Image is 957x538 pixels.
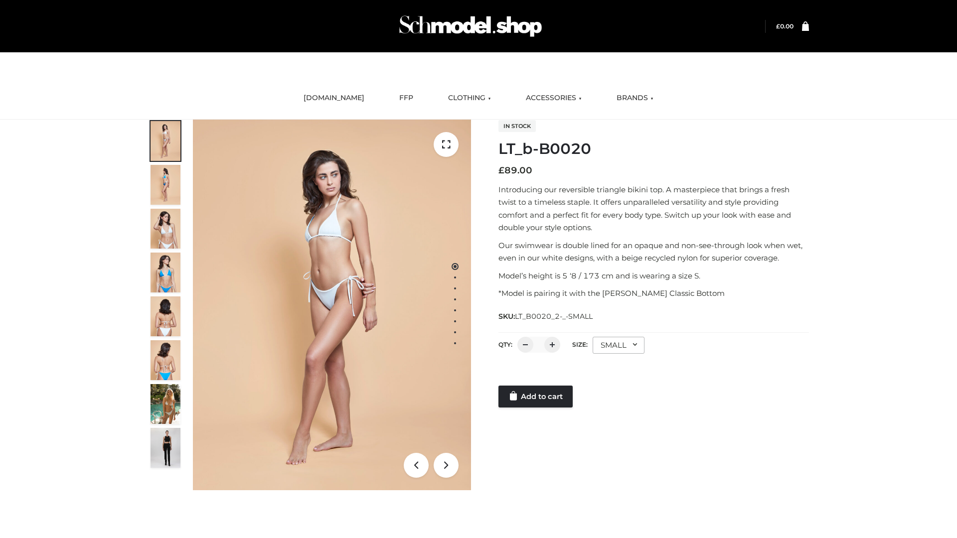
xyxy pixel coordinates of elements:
img: Schmodel Admin 964 [396,6,545,46]
img: ArielClassicBikiniTop_CloudNine_AzureSky_OW114ECO_1-scaled.jpg [151,121,180,161]
img: ArielClassicBikiniTop_CloudNine_AzureSky_OW114ECO_3-scaled.jpg [151,209,180,249]
p: Introducing our reversible triangle bikini top. A masterpiece that brings a fresh twist to a time... [498,183,809,234]
span: LT_B0020_2-_-SMALL [515,312,593,321]
a: ACCESSORIES [518,87,589,109]
p: Our swimwear is double lined for an opaque and non-see-through look when wet, even in our white d... [498,239,809,265]
img: ArielClassicBikiniTop_CloudNine_AzureSky_OW114ECO_2-scaled.jpg [151,165,180,205]
img: 49df5f96394c49d8b5cbdcda3511328a.HD-1080p-2.5Mbps-49301101_thumbnail.jpg [151,428,180,468]
bdi: 89.00 [498,165,532,176]
label: Size: [572,341,588,348]
span: In stock [498,120,536,132]
img: ArielClassicBikiniTop_CloudNine_AzureSky_OW114ECO_1 [193,120,471,490]
a: CLOTHING [441,87,498,109]
label: QTY: [498,341,512,348]
a: [DOMAIN_NAME] [296,87,372,109]
a: Add to cart [498,386,573,407]
span: £ [498,165,504,176]
img: Arieltop_CloudNine_AzureSky2.jpg [151,384,180,424]
img: ArielClassicBikiniTop_CloudNine_AzureSky_OW114ECO_8-scaled.jpg [151,340,180,380]
div: SMALL [593,337,644,354]
span: SKU: [498,310,594,322]
img: ArielClassicBikiniTop_CloudNine_AzureSky_OW114ECO_7-scaled.jpg [151,296,180,336]
p: *Model is pairing it with the [PERSON_NAME] Classic Bottom [498,287,809,300]
h1: LT_b-B0020 [498,140,809,158]
span: £ [776,22,780,30]
a: FFP [392,87,421,109]
a: BRANDS [609,87,661,109]
a: £0.00 [776,22,794,30]
bdi: 0.00 [776,22,794,30]
img: ArielClassicBikiniTop_CloudNine_AzureSky_OW114ECO_4-scaled.jpg [151,253,180,292]
p: Model’s height is 5 ‘8 / 173 cm and is wearing a size S. [498,269,809,282]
